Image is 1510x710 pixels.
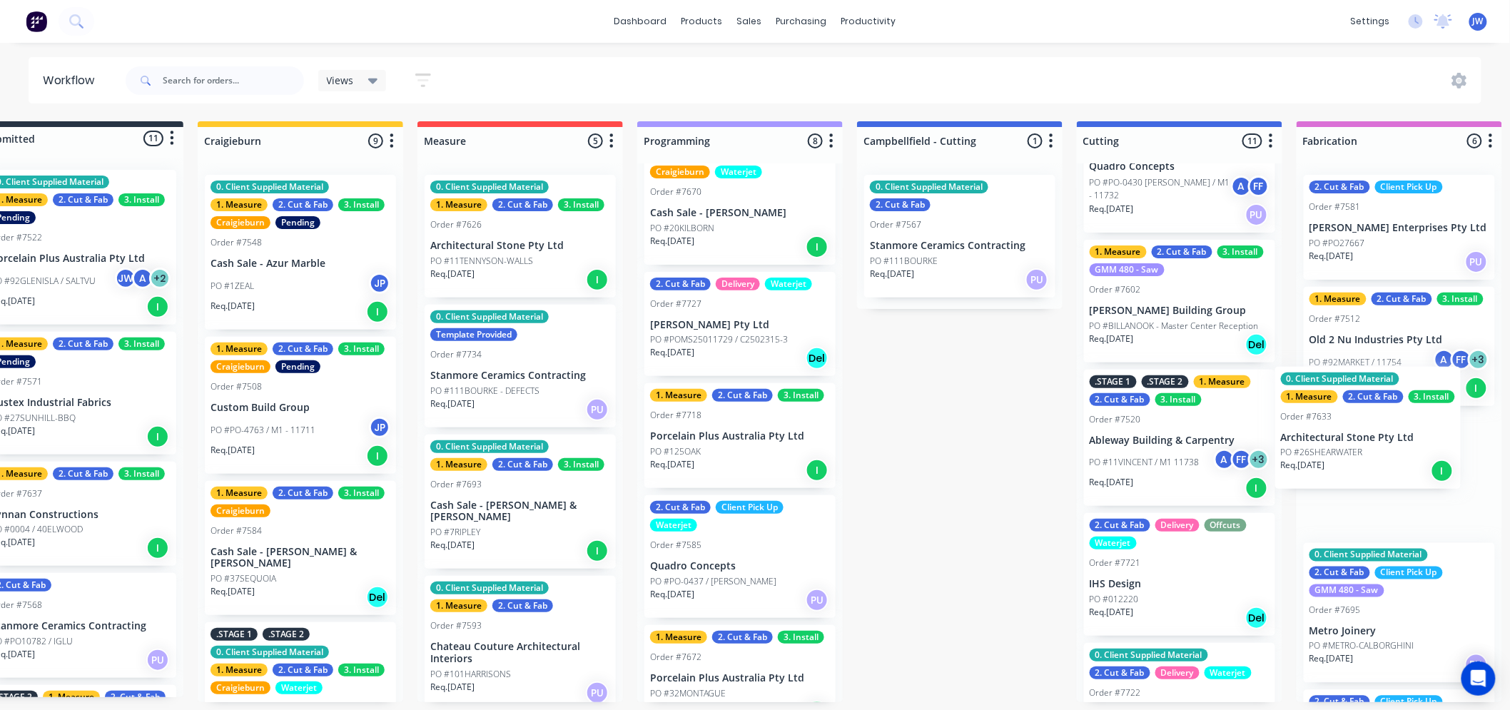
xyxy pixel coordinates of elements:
input: Search for orders... [163,66,304,95]
span: 11 [143,131,163,146]
div: Workflow [43,72,101,89]
span: 5 [588,133,603,148]
span: 6 [1467,133,1482,148]
a: dashboard [607,11,674,32]
input: Enter column name… [424,133,564,148]
span: 9 [368,133,383,148]
input: Enter column name… [863,133,1004,148]
span: JW [1473,15,1484,28]
span: 11 [1242,133,1262,148]
div: productivity [834,11,903,32]
div: Open Intercom Messenger [1461,661,1496,696]
div: sales [730,11,769,32]
span: Views [327,73,354,88]
div: products [674,11,730,32]
input: Enter column name… [644,133,784,148]
input: Enter column name… [204,133,345,148]
img: Factory [26,11,47,32]
span: 8 [808,133,823,148]
input: Enter column name… [1303,133,1444,148]
div: settings [1344,11,1397,32]
input: Enter column name… [1083,133,1224,148]
div: purchasing [769,11,834,32]
span: 1 [1028,133,1043,148]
